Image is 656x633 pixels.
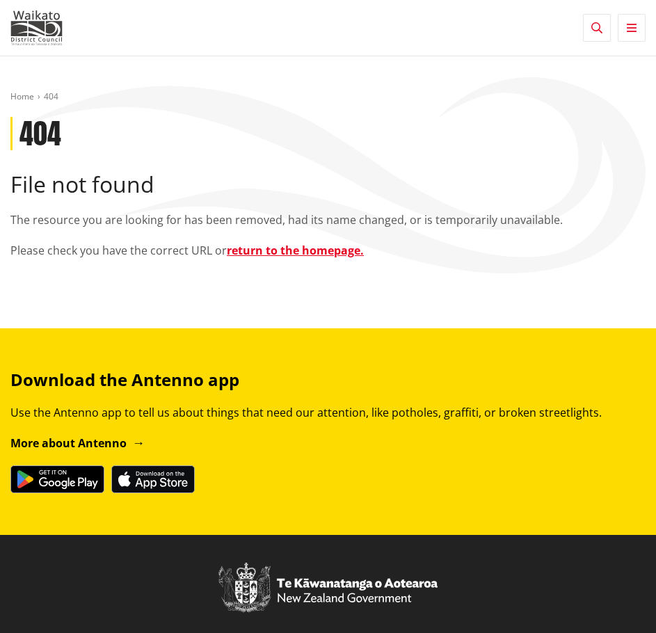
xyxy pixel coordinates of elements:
span: 404 [44,90,58,102]
p: Please check you have the correct URL or [10,242,646,259]
p: The resource you are looking for has been removed, had its name changed, or is temporarily unavai... [10,211,646,228]
img: Download on the App Store [111,465,195,493]
a: New Zealand Government [218,594,438,607]
h3: Download the Antenno app [10,370,646,390]
img: New Zealand Government [218,563,438,613]
p: Use the Antenno app to tell us about things that need our attention, like potholes, graffiti, or ... [10,404,646,421]
a: Home [10,90,34,102]
h1: 404 [19,117,61,150]
h2: File not found [10,171,646,198]
nav: breadcrumb [10,91,646,103]
a: return to the homepage. [227,243,364,258]
a: More about Antenno [10,435,145,451]
img: Waikato District Council - Te Kaunihera aa Takiwaa o Waikato [10,10,63,45]
img: Get it on Google Play [10,465,104,493]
